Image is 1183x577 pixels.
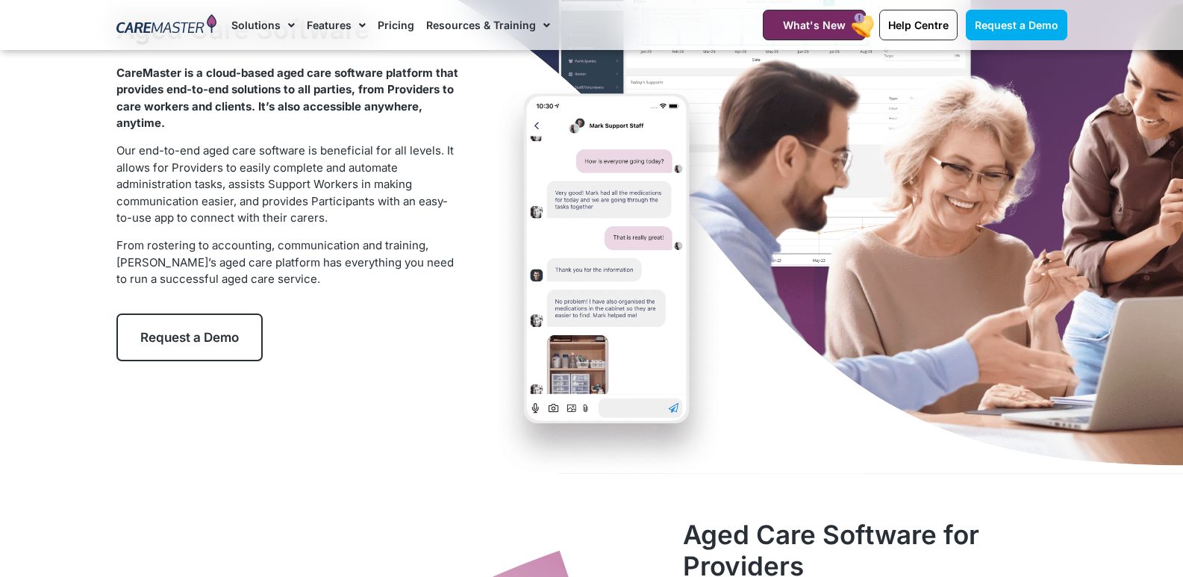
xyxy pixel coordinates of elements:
[116,66,458,131] strong: CareMaster is a cloud-based aged care software platform that provides end-to-end solutions to all...
[783,19,846,31] span: What's New
[879,10,958,40] a: Help Centre
[975,19,1058,31] span: Request a Demo
[763,10,866,40] a: What's New
[140,330,239,345] span: Request a Demo
[966,10,1067,40] a: Request a Demo
[116,238,454,286] span: From rostering to accounting, communication and training, [PERSON_NAME]’s aged care platform has ...
[888,19,949,31] span: Help Centre
[116,314,263,361] a: Request a Demo
[116,14,217,37] img: CareMaster Logo
[116,143,454,225] span: Our end-to-end aged care software is beneficial for all levels. It allows for Providers to easily...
